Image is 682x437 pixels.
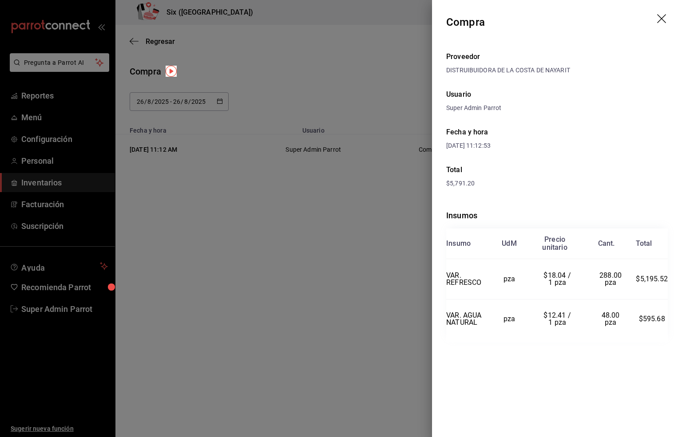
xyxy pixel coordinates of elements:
span: 288.00 pza [599,271,623,287]
div: Proveedor [446,51,668,62]
span: $12.41 / 1 pza [543,311,573,327]
div: Precio unitario [542,236,567,252]
td: pza [489,299,529,339]
span: $595.68 [639,315,665,323]
div: Fecha y hora [446,127,557,138]
div: Total [636,240,652,248]
span: $5,195.52 [636,275,668,283]
span: 48.00 pza [602,311,622,327]
div: [DATE] 11:12:53 [446,141,557,150]
span: $18.04 / 1 pza [543,271,573,287]
button: drag [657,14,668,25]
div: Total [446,165,668,175]
div: Super Admin Parrot [446,103,668,113]
td: VAR. AGUA NATURAL [446,299,489,339]
div: Insumo [446,240,471,248]
div: UdM [502,240,517,248]
div: DISTRUIBUIDORA DE LA COSTA DE NAYARIT [446,66,668,75]
span: $5,791.20 [446,180,475,187]
div: Cant. [598,240,615,248]
div: Insumos [446,209,668,221]
td: pza [489,259,529,299]
img: Tooltip marker [166,66,177,77]
div: Compra [446,14,485,30]
td: VAR. REFRESCO [446,259,489,299]
div: Usuario [446,89,668,100]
